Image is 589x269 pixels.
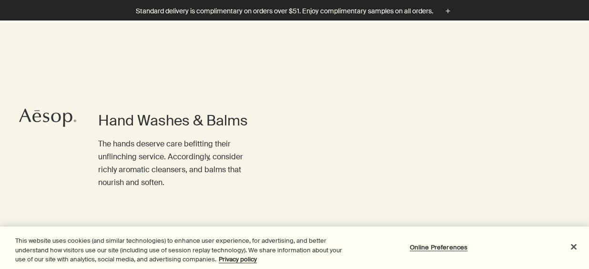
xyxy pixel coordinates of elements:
[136,6,453,17] button: Standard delivery is complimentary on orders over $51. Enjoy complimentary samples on all orders.
[219,255,257,263] a: More information about your privacy, opens in a new tab
[409,238,468,257] button: Online Preferences, Opens the preference center dialog
[15,236,354,264] div: This website uses cookies (and similar technologies) to enhance user experience, for advertising,...
[98,137,256,189] p: The hands deserve care befitting their unflinching service. Accordingly, consider richly aromatic...
[17,106,79,132] a: Aesop
[563,236,584,257] button: Close
[98,111,256,130] h1: Hand Washes & Balms
[19,108,76,127] svg: Aesop
[136,6,433,16] p: Standard delivery is complimentary on orders over $51. Enjoy complimentary samples on all orders.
